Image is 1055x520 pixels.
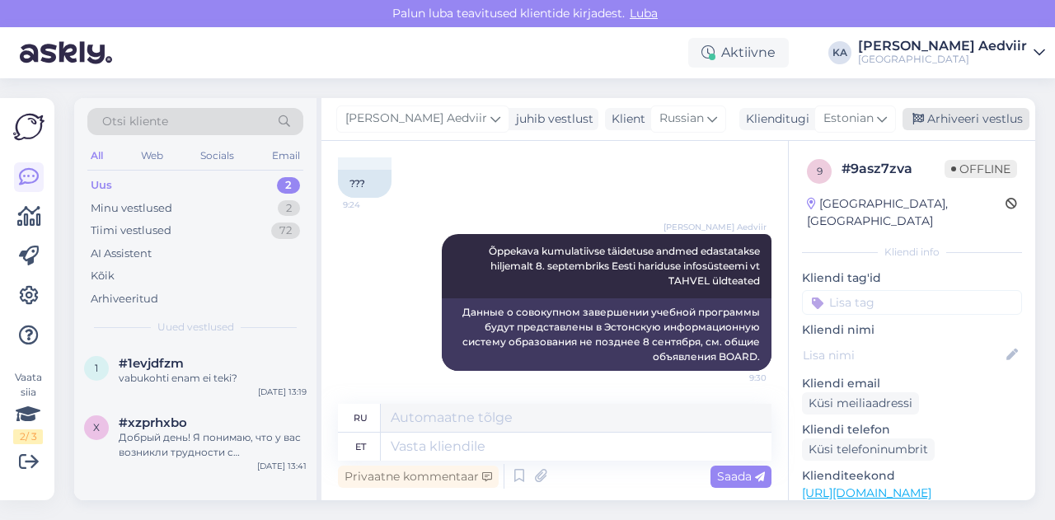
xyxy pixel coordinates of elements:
div: Privaatne kommentaar [338,466,499,488]
div: Klient [605,110,645,128]
div: Данные о совокупном завершении учебной программы будут представлены в Эстонскую информационную си... [442,298,771,371]
span: Luba [625,6,663,21]
span: Otsi kliente [102,113,168,130]
div: Klienditugi [739,110,809,128]
p: Kliendi email [802,375,1022,392]
span: [PERSON_NAME] Aedviir [663,221,767,233]
span: [PERSON_NAME] Aedviir [345,110,487,128]
span: Uued vestlused [157,320,234,335]
p: Kliendi tag'id [802,269,1022,287]
div: 2 / 3 [13,429,43,444]
img: Askly Logo [13,111,45,143]
div: All [87,145,106,166]
div: Arhiveeri vestlus [903,108,1029,130]
div: [DATE] 13:19 [258,386,307,398]
div: [DATE] 13:41 [257,460,307,472]
div: Minu vestlused [91,200,172,217]
div: Web [138,145,166,166]
div: 2 [277,177,300,194]
span: Offline [945,160,1017,178]
span: #xzprhxbo [119,415,187,430]
p: Klienditeekond [802,467,1022,485]
a: [URL][DOMAIN_NAME] [802,485,931,500]
div: 2 [278,200,300,217]
span: Estonian [823,110,874,128]
span: Õppekava kumulatiivse täidetuse andmed edastatakse hiljemalt 8. septembriks Eesti hariduse infosü... [489,245,762,287]
div: Uus [91,177,112,194]
div: Küsi telefoninumbrit [802,438,935,461]
div: [GEOGRAPHIC_DATA], [GEOGRAPHIC_DATA] [807,195,1006,230]
span: Russian [659,110,704,128]
div: AI Assistent [91,246,152,262]
span: Saada [717,469,765,484]
span: 9:30 [705,372,767,384]
div: Kliendi info [802,245,1022,260]
input: Lisa tag [802,290,1022,315]
div: KA [828,41,851,64]
div: vabukohti enam ei teki? [119,371,307,386]
span: 1 [95,362,98,374]
div: juhib vestlust [509,110,593,128]
div: 72 [271,223,300,239]
div: Socials [197,145,237,166]
div: et [355,433,366,461]
div: # 9asz7zva [842,159,945,179]
div: Küsi meiliaadressi [802,392,919,415]
div: Tiimi vestlused [91,223,171,239]
span: x [93,421,100,433]
div: Aktiivne [688,38,789,68]
span: 9 [817,165,823,177]
input: Lisa nimi [803,346,1003,364]
div: [PERSON_NAME] Aedviir [858,40,1027,53]
a: [PERSON_NAME] Aedviir[GEOGRAPHIC_DATA] [858,40,1045,66]
div: [GEOGRAPHIC_DATA] [858,53,1027,66]
div: Добрый день! Я понимаю, что у вас возникли трудности с регистрацией на курсы. Для решения этой пр... [119,430,307,460]
span: #1evjdfzm [119,356,184,371]
div: Arhiveeritud [91,291,158,307]
span: 9:24 [343,199,405,211]
div: Kõik [91,268,115,284]
p: Kliendi nimi [802,321,1022,339]
p: Kliendi telefon [802,421,1022,438]
div: Vaata siia [13,370,43,444]
div: ??? [338,170,392,198]
div: ru [354,404,368,432]
div: Email [269,145,303,166]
